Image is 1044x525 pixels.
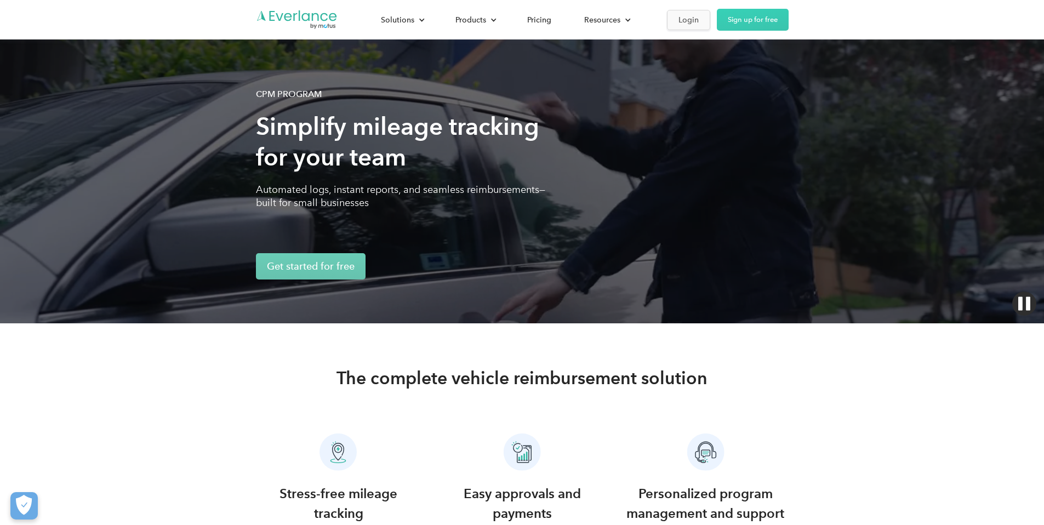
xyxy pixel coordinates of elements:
button: Cookies Settings [10,492,38,520]
div: Pricing [527,13,551,27]
p: Automated logs, instant reports, and seamless reimbursements—built for small businesses [256,183,552,209]
a: Login [667,10,710,30]
h3: Stress-free mileage tracking [256,484,422,523]
h3: Easy approvals and payments [439,484,605,523]
h2: The complete vehicle reimbursement solution [256,367,789,389]
h3: Personalized program management and support [623,484,789,523]
div: Resources [584,13,620,27]
div: Solutions [370,10,433,30]
div: Products [455,13,486,27]
div: Resources [573,10,640,30]
img: Pause video [1012,292,1036,316]
div: Solutions [381,13,414,27]
div: Products [444,10,505,30]
a: Pricing [516,10,562,30]
h1: Simplify mileage tracking for your team [256,111,552,173]
a: Sign up for free [717,9,789,31]
a: Go to homepage [256,9,338,30]
div: CPM Program [256,88,322,101]
a: Get started for free [256,253,366,279]
div: Login [678,13,699,27]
